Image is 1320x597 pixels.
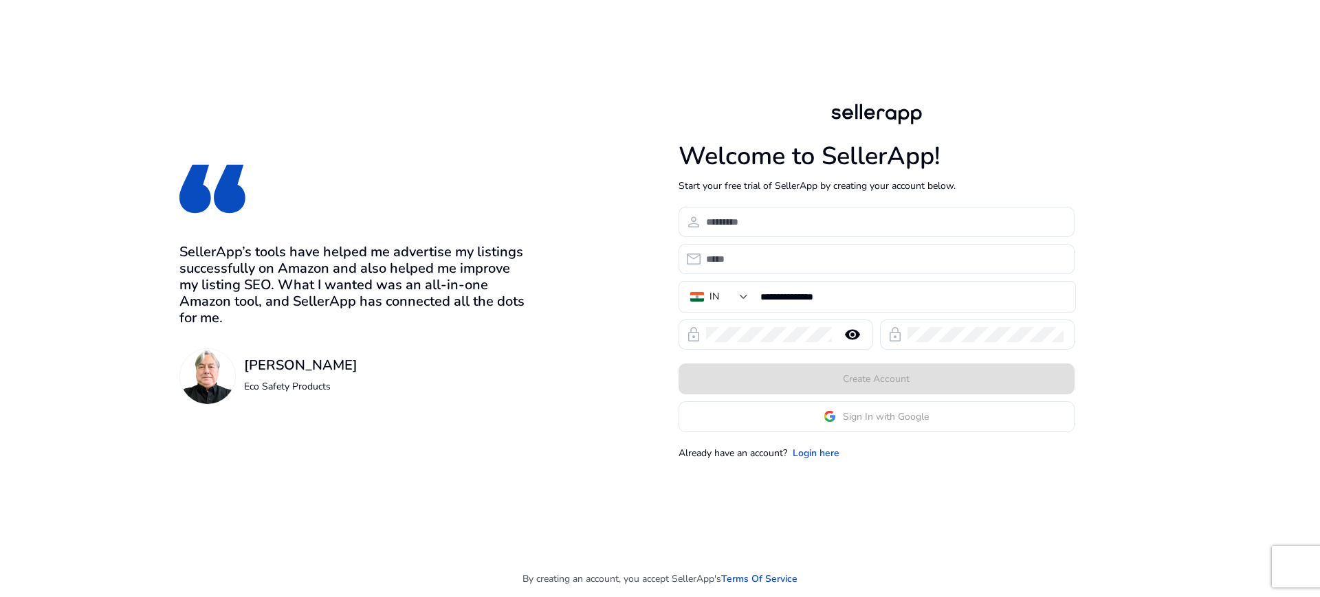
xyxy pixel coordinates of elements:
[679,446,787,460] p: Already have an account?
[685,214,702,230] span: person
[244,379,357,394] p: Eco Safety Products
[709,289,719,304] div: IN
[685,326,702,343] span: lock
[685,251,702,267] span: email
[887,326,903,343] span: lock
[793,446,839,460] a: Login here
[679,142,1075,171] h1: Welcome to SellerApp!
[244,357,357,374] h3: [PERSON_NAME]
[679,179,1075,193] p: Start your free trial of SellerApp by creating your account below.
[836,326,869,343] mat-icon: remove_red_eye
[721,572,797,586] a: Terms Of Service
[179,244,531,326] h3: SellerApp’s tools have helped me advertise my listings successfully on Amazon and also helped me ...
